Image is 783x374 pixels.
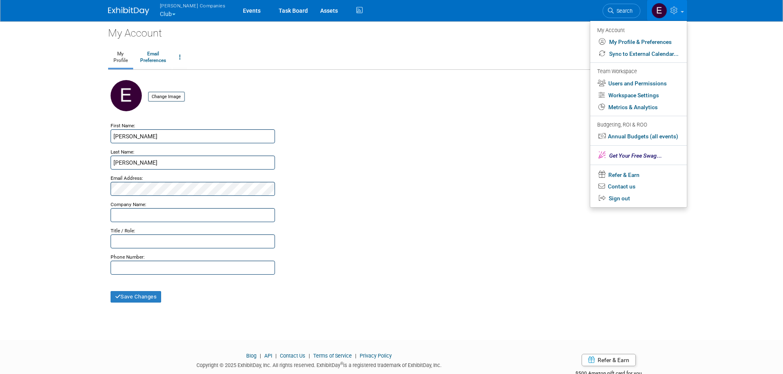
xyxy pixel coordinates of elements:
small: First Name: [111,123,135,128]
small: Company Name: [111,202,146,207]
a: Contact Us [280,353,305,359]
a: Terms of Service [313,353,352,359]
div: My Account [108,21,675,40]
span: | [353,353,358,359]
a: Contact us [590,181,687,193]
a: Refer & Earn [582,354,636,366]
a: Users and Permissions [590,78,687,89]
span: ... [609,152,662,159]
a: MyProfile [108,47,133,68]
a: Blog [246,353,256,359]
a: Get Your Free Swag... [590,149,687,162]
span: Search [614,8,633,14]
span: | [273,353,279,359]
a: API [264,353,272,359]
a: Metrics & Analytics [590,101,687,113]
sup: ® [340,361,343,366]
a: Refer & Earn [590,168,687,181]
img: Emily Mooney [651,3,667,18]
a: Sync to External Calendar... [590,48,687,60]
img: E.jpg [111,80,142,111]
span: Get Your Free Swag [609,152,657,159]
a: Privacy Policy [360,353,392,359]
a: Workspace Settings [590,89,687,101]
button: Save Changes [111,291,162,303]
a: Sign out [590,193,687,204]
span: | [258,353,263,359]
div: Team Workspace [597,67,679,76]
small: Phone Number: [111,254,145,260]
img: ExhibitDay [108,7,149,15]
span: [PERSON_NAME] Companies [160,1,226,10]
a: EmailPreferences [135,47,171,68]
small: Last Name: [111,149,134,155]
div: Budgeting, ROI & ROO [597,121,679,129]
span: | [307,353,312,359]
div: Copyright © 2025 ExhibitDay, Inc. All rights reserved. ExhibitDay is a registered trademark of Ex... [108,360,531,369]
div: My Account [597,25,679,35]
small: Title / Role: [111,228,135,234]
a: Annual Budgets (all events) [590,131,687,142]
a: Search [603,4,640,18]
a: My Profile & Preferences [590,36,687,48]
small: Email Address: [111,175,143,181]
